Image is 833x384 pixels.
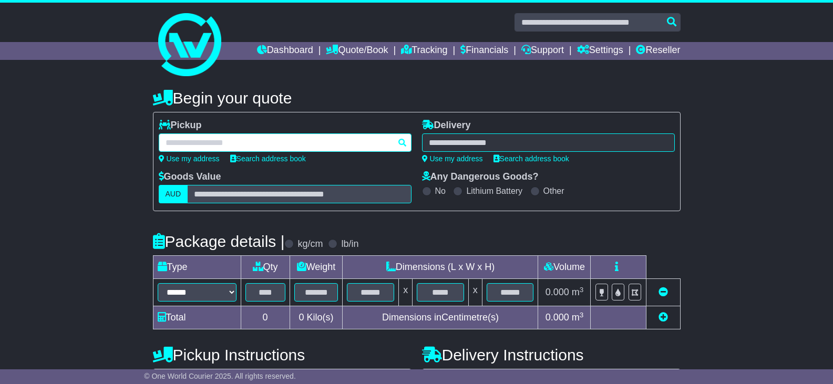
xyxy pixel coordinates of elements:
[241,306,290,329] td: 0
[543,186,564,196] label: Other
[290,306,343,329] td: Kilo(s)
[422,346,681,364] h4: Delivery Instructions
[159,120,202,131] label: Pickup
[422,171,539,183] label: Any Dangerous Goods?
[159,133,412,152] typeahead: Please provide city
[468,279,482,306] td: x
[241,256,290,279] td: Qty
[153,306,241,329] td: Total
[153,233,285,250] h4: Package details |
[546,312,569,323] span: 0.000
[159,154,220,163] a: Use my address
[636,42,680,60] a: Reseller
[521,42,564,60] a: Support
[659,287,668,297] a: Remove this item
[538,256,591,279] td: Volume
[580,311,584,319] sup: 3
[290,256,343,279] td: Weight
[257,42,313,60] a: Dashboard
[572,312,584,323] span: m
[580,286,584,294] sup: 3
[401,42,447,60] a: Tracking
[144,372,296,380] span: © One World Courier 2025. All rights reserved.
[460,42,508,60] a: Financials
[399,279,413,306] td: x
[659,312,668,323] a: Add new item
[343,306,538,329] td: Dimensions in Centimetre(s)
[159,185,188,203] label: AUD
[153,89,681,107] h4: Begin your quote
[297,238,323,250] label: kg/cm
[466,186,522,196] label: Lithium Battery
[546,287,569,297] span: 0.000
[572,287,584,297] span: m
[326,42,388,60] a: Quote/Book
[153,256,241,279] td: Type
[577,42,623,60] a: Settings
[422,120,471,131] label: Delivery
[341,238,358,250] label: lb/in
[230,154,306,163] a: Search address book
[343,256,538,279] td: Dimensions (L x W x H)
[159,171,221,183] label: Goods Value
[299,312,304,323] span: 0
[153,346,412,364] h4: Pickup Instructions
[493,154,569,163] a: Search address book
[435,186,446,196] label: No
[422,154,483,163] a: Use my address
